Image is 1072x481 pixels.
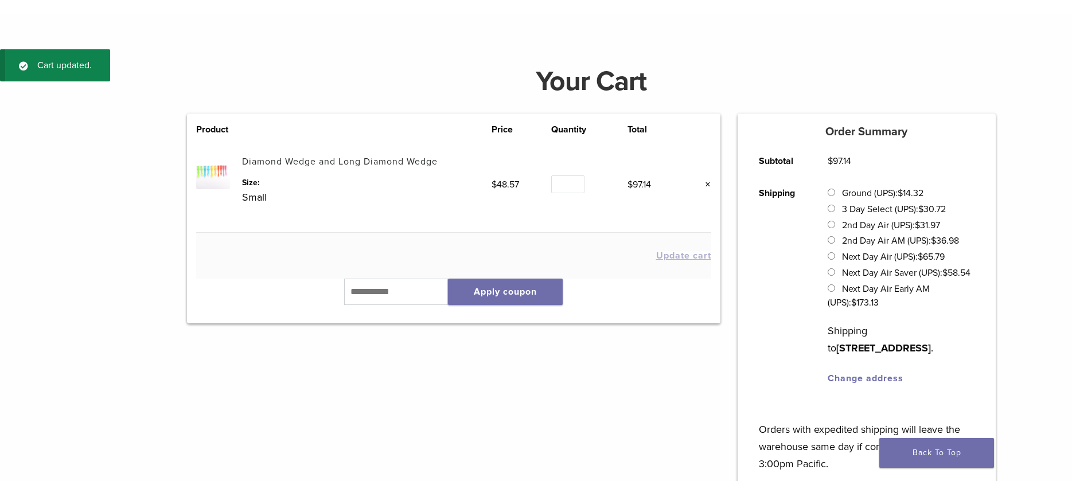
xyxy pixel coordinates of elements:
a: Diamond Wedge and Long Diamond Wedge [242,156,438,167]
span: $ [918,251,923,263]
bdi: 97.14 [828,155,851,167]
a: Remove this item [696,177,711,192]
label: Next Day Air (UPS): [842,251,945,263]
th: Quantity [551,123,627,136]
a: Back To Top [879,438,994,468]
bdi: 58.54 [942,267,970,279]
span: $ [851,297,856,308]
a: Change address [828,373,903,384]
button: Update cart [656,251,711,260]
strong: [STREET_ADDRESS] [836,342,931,354]
h1: Your Cart [178,68,1004,95]
th: Subtotal [746,145,815,177]
p: Orders with expedited shipping will leave the warehouse same day if completed before 3:00pm Pacific. [759,404,974,472]
span: $ [942,267,948,279]
span: $ [898,187,903,199]
bdi: 97.14 [627,179,651,190]
label: 2nd Day Air (UPS): [842,220,940,231]
bdi: 48.57 [492,179,519,190]
bdi: 31.97 [915,220,940,231]
span: $ [828,155,833,167]
th: Total [627,123,679,136]
span: $ [931,235,936,247]
span: $ [492,179,497,190]
bdi: 14.32 [898,187,923,199]
bdi: 173.13 [851,297,879,308]
p: Shipping to . [828,322,974,357]
span: $ [915,220,920,231]
label: Next Day Air Early AM (UPS): [828,283,929,308]
th: Shipping [746,177,815,394]
bdi: 30.72 [918,204,946,215]
label: Next Day Air Saver (UPS): [842,267,970,279]
label: 2nd Day Air AM (UPS): [842,235,959,247]
img: Diamond Wedge and Long Diamond Wedge [196,155,230,189]
dt: Size: [242,177,492,189]
h5: Order Summary [738,125,996,139]
bdi: 36.98 [931,235,959,247]
th: Product [196,123,242,136]
label: Ground (UPS): [842,187,923,199]
label: 3 Day Select (UPS): [842,204,946,215]
span: $ [627,179,633,190]
bdi: 65.79 [918,251,945,263]
span: $ [918,204,923,215]
th: Price [492,123,551,136]
button: Apply coupon [448,279,563,305]
p: Small [242,189,492,206]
